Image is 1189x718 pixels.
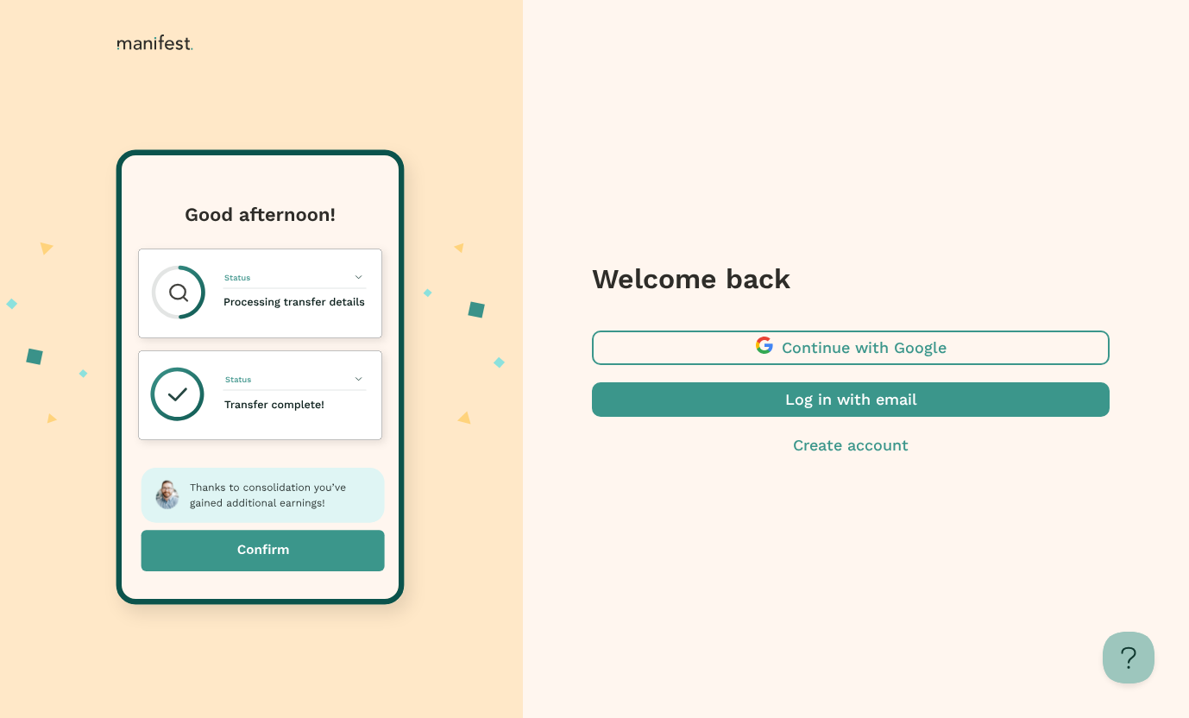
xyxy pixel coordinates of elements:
[1103,632,1154,683] iframe: Toggle Customer Support
[592,382,1110,417] button: Log in with email
[592,434,1110,457] button: Create account
[6,141,506,630] img: auth
[592,261,1110,296] h3: Welcome back
[592,331,1110,365] button: Continue with Google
